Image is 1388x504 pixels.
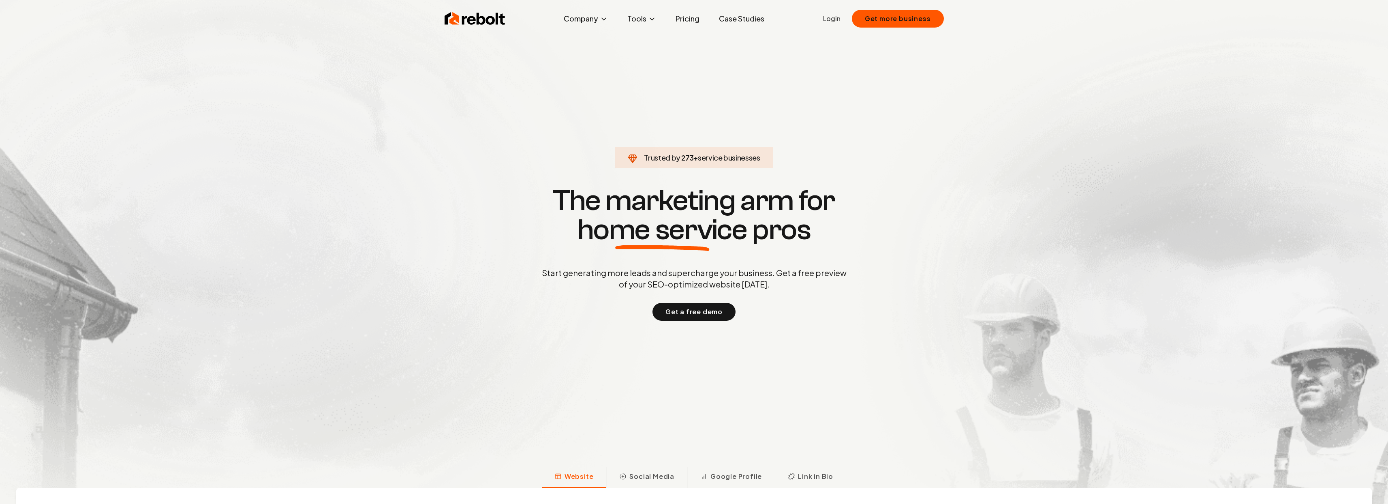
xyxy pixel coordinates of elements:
[687,467,775,488] button: Google Profile
[798,472,833,481] span: Link in Bio
[565,472,594,481] span: Website
[698,153,760,162] span: service businesses
[775,467,846,488] button: Link in Bio
[852,10,944,28] button: Get more business
[669,11,706,27] a: Pricing
[540,267,848,290] p: Start generating more leads and supercharge your business. Get a free preview of your SEO-optimiz...
[681,152,693,163] span: 273
[823,14,840,24] a: Login
[557,11,614,27] button: Company
[710,472,762,481] span: Google Profile
[606,467,687,488] button: Social Media
[652,303,736,321] button: Get a free demo
[542,467,607,488] button: Website
[693,153,698,162] span: +
[445,11,505,27] img: Rebolt Logo
[621,11,663,27] button: Tools
[712,11,771,27] a: Case Studies
[500,186,889,244] h1: The marketing arm for pros
[577,215,747,244] span: home service
[644,153,680,162] span: Trusted by
[629,472,674,481] span: Social Media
